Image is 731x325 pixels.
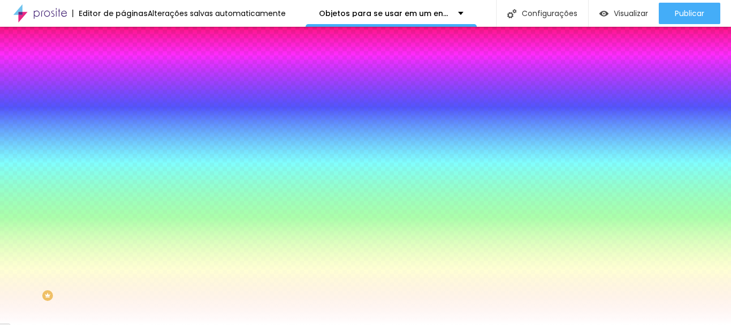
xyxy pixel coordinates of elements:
[614,9,648,18] span: Visualizar
[148,10,286,17] div: Alterações salvas automaticamente
[675,9,704,18] span: Publicar
[72,10,148,17] div: Editor de páginas
[659,3,720,24] button: Publicar
[589,3,659,24] button: Visualizar
[507,9,516,18] img: Icone
[319,10,450,17] p: Objetos para se usar em um ensaio corporativo
[599,9,608,18] img: view-1.svg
